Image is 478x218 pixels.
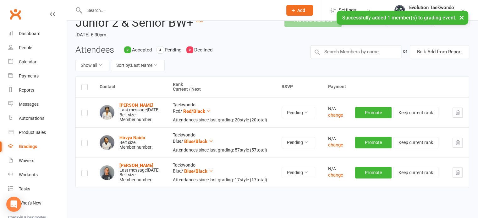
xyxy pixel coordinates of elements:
a: Dashboard [8,27,66,41]
button: change [328,141,343,149]
a: People [8,41,66,55]
td: Taekwondo Blue / [167,157,276,188]
a: Reports [8,83,66,97]
span: Pending [165,47,181,53]
div: Last message [DATE] [119,108,160,112]
button: Keep current rank [393,107,438,118]
button: Promote [355,167,392,178]
div: 0 [124,46,131,53]
button: Keep current rank [393,167,438,178]
div: Gradings [19,144,37,149]
td: Taekwondo Red / [167,97,276,127]
a: [PERSON_NAME] [119,103,153,108]
a: Waivers [8,154,66,168]
th: Rank Current / Next [167,77,276,98]
time: [DATE] 6:30pm [75,29,234,40]
th: RSVP [276,77,322,98]
div: or [403,45,407,57]
div: Belt size: Member number: [119,136,152,150]
a: Messages [8,97,66,111]
button: Blue/Black [184,167,213,175]
div: Reports [19,88,34,93]
div: Evolution Taekwondo [409,10,454,16]
div: Attendances since last grading: 57 style ( 57 total) [173,148,270,152]
button: Bulk Add from Report [410,45,469,58]
a: Automations [8,111,66,125]
span: Declined [194,47,212,53]
img: Hirvya Naidu [100,135,114,150]
div: Calendar [19,59,36,64]
th: Contact [94,77,168,98]
td: Taekwondo Blue / [167,127,276,157]
button: Pending [282,137,315,148]
div: Messages [19,102,39,107]
button: Promote [355,107,392,118]
button: × [456,11,467,24]
div: What's New [19,200,41,205]
a: Tasks [8,182,66,196]
span: Red/Black [183,109,205,114]
div: Attendances since last grading: 20 style ( 20 total) [173,118,270,122]
input: Search Members by name [310,45,401,58]
a: Payments [8,69,66,83]
div: N/A [328,106,344,111]
div: Workouts [19,172,38,177]
button: Sort by:Last Name [111,60,165,71]
div: Evolution Taekwondo [409,5,454,10]
div: Belt size: Member number: [119,163,160,183]
div: Product Sales [19,130,46,135]
div: Tasks [19,186,30,191]
a: [PERSON_NAME] [119,163,153,168]
a: Calendar [8,55,66,69]
div: Last message [DATE] [119,168,160,173]
div: Attendances since last grading: 17 style ( 17 total) [173,178,270,182]
div: Open Intercom Messenger [6,197,21,212]
span: Accepted [132,47,152,53]
button: change [328,171,343,179]
button: Promote [355,137,392,148]
div: 0 [186,46,193,53]
button: Red/Black [183,108,211,115]
button: Pending [282,107,315,118]
div: Waivers [19,158,34,163]
button: Pending [282,167,315,178]
a: Gradings [8,140,66,154]
a: Product Sales [8,125,66,140]
span: Add [297,8,305,13]
button: Keep current rank [393,137,438,148]
div: Successfully added 1 member(s) to grading event. [337,11,468,25]
img: thumb_image1716958358.png [393,4,406,17]
span: Settings [339,3,356,17]
img: Alaina Philip [100,165,114,180]
button: change [328,111,343,119]
a: Clubworx [8,6,23,22]
div: Payments [19,73,39,78]
div: N/A [328,136,344,141]
span: Blue/Black [184,139,207,144]
a: What's New [8,196,66,210]
img: Dion Kapukotuwa [100,105,114,120]
div: Automations [19,116,44,121]
h3: Attendees [75,45,114,55]
div: Belt size: Member number: [119,103,160,122]
h2: Junior 2 & Senior BW+ [75,14,234,29]
input: Search... [83,6,278,15]
a: Workouts [8,168,66,182]
button: Show all [75,60,109,71]
div: People [19,45,32,50]
div: Dashboard [19,31,41,36]
button: Add [286,5,313,16]
th: Payment [322,77,469,98]
div: 3 [157,46,164,53]
span: Blue/Black [184,168,207,174]
div: N/A [328,167,344,171]
button: Blue/Black [184,138,213,145]
a: Hirvya Naidu [119,135,145,140]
